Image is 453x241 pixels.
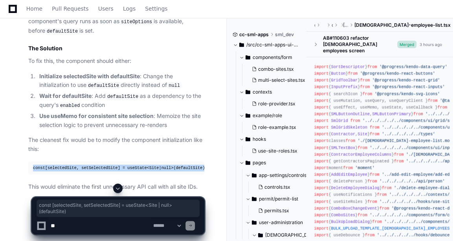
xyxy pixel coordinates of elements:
li: : Change the initialization to use directly instead of [37,72,204,90]
span: combo-sites.tsx [258,66,294,72]
span: example/role [253,112,282,119]
div: 3 hours ago [420,42,442,48]
span: sml_dev [275,31,294,38]
span: from [394,152,404,157]
span: '../../../../../types' [382,132,435,136]
span: AddEditEmployee [331,172,367,177]
p: To fix this, the component should either: [28,57,204,66]
span: Settings [145,6,167,11]
span: import [314,132,328,136]
span: ContractorEmployeeColumns [331,152,391,157]
button: use-site-roles.tsx [249,145,302,156]
span: Contractor [331,132,355,136]
li: : Memoize the site selection logic to prevent unnecessary re-renders [37,112,204,130]
svg: Directory [246,53,250,62]
span: SmlGrid [331,118,348,123]
svg: Directory [246,134,250,144]
span: SMLTextBox [331,145,355,150]
p: The cleanest fix would be to modify the component initialization like this: [28,136,204,154]
button: pages [239,156,307,169]
span: import [314,166,328,170]
span: InputPrefix [331,85,358,89]
span: import [314,64,328,69]
span: from [394,159,404,164]
strong: Initialize selectedSite with defaultSite [39,73,140,79]
span: from [360,85,370,89]
span: '../../../../../api/person' [380,179,445,184]
button: multi-select-sites.tsx [249,75,305,86]
p: This would eliminate the first unnecessary API call with all site IDs. [28,182,204,191]
button: example/role [239,109,307,122]
span: GridToolbar [331,78,358,83]
span: null [161,166,171,170]
span: import [314,152,328,157]
button: /src/cc-sml-apps-ui-admin/src [233,39,301,51]
span: SMLButtonOutline [331,112,370,116]
div: AB#110603 refactor [DEMOGRAPHIC_DATA] employees screen [323,35,397,54]
span: from [345,138,355,143]
span: import [314,105,328,110]
span: Site [358,132,367,136]
code: defaultSite [86,82,121,89]
button: role-example.tsx [249,122,302,133]
span: pages [253,160,266,166]
button: combo-sites.tsx [249,64,305,75]
span: [DEMOGRAPHIC_DATA]-employee-list [343,22,348,28]
svg: Directory [246,111,250,120]
span: '@progress/kendo-react-inputs' [372,85,445,89]
button: controls.tsx [255,182,308,193]
code: defaultSite [45,28,79,35]
span: '@progress/kendo-react-buttons' [360,71,435,76]
span: role-provider.tsx [258,101,295,107]
span: role-example.tsx [258,124,296,131]
span: import [314,125,328,130]
span: from [363,92,372,96]
strong: Use useMemo for consistent site selection [39,112,154,119]
span: from [370,125,380,130]
svg: Directory [252,171,257,180]
span: contractor-management [332,22,333,28]
span: import [314,71,328,76]
span: Logs [123,6,136,11]
span: SmlGridSkeleton [331,125,367,130]
span: '@progress/kendo-react-grid' [372,78,440,83]
span: cc-sml-apps-ui-admin [314,22,315,28]
span: from [350,118,360,123]
span: import [314,92,328,96]
span: from [438,105,447,110]
span: multi-select-sites.tsx [258,77,305,83]
span: from [343,166,353,170]
span: const [33,166,45,170]
span: import [314,78,328,83]
code: siteOptions [119,18,154,26]
span: '@progress/kendo-svg-icons' [374,92,440,96]
span: Site [149,166,159,170]
button: contexts [239,86,307,98]
span: from [413,112,423,116]
span: from [348,71,358,76]
button: hooks [239,133,307,145]
button: role-provider.tsx [249,98,302,109]
svg: Directory [246,158,250,167]
span: from [428,98,438,103]
span: SMLButtonPrimary [372,112,411,116]
span: /src/cc-sml-apps-ui-admin/src [246,42,301,48]
svg: Directory [239,40,244,50]
div: [selectedSite, setSelectedSite] = useState< | >(defaultSite) [33,165,200,171]
span: from [360,78,370,83]
button: app-settings/controls [246,169,313,182]
span: contexts [253,89,272,95]
span: import [314,112,328,116]
span: import [314,159,328,164]
span: from [358,145,367,150]
span: 'moment' [355,166,374,170]
span: import [314,179,328,184]
span: import [314,138,328,143]
li: : Add as a dependency to the query's condition [37,92,204,110]
span: import [314,118,328,123]
span: import [314,85,328,89]
span: const [selectedSite, setSelectedSite] = useState<Site | null>(defaultSite) [39,202,197,215]
span: import [314,145,328,150]
code: enabled [59,102,81,109]
span: from [370,172,380,177]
